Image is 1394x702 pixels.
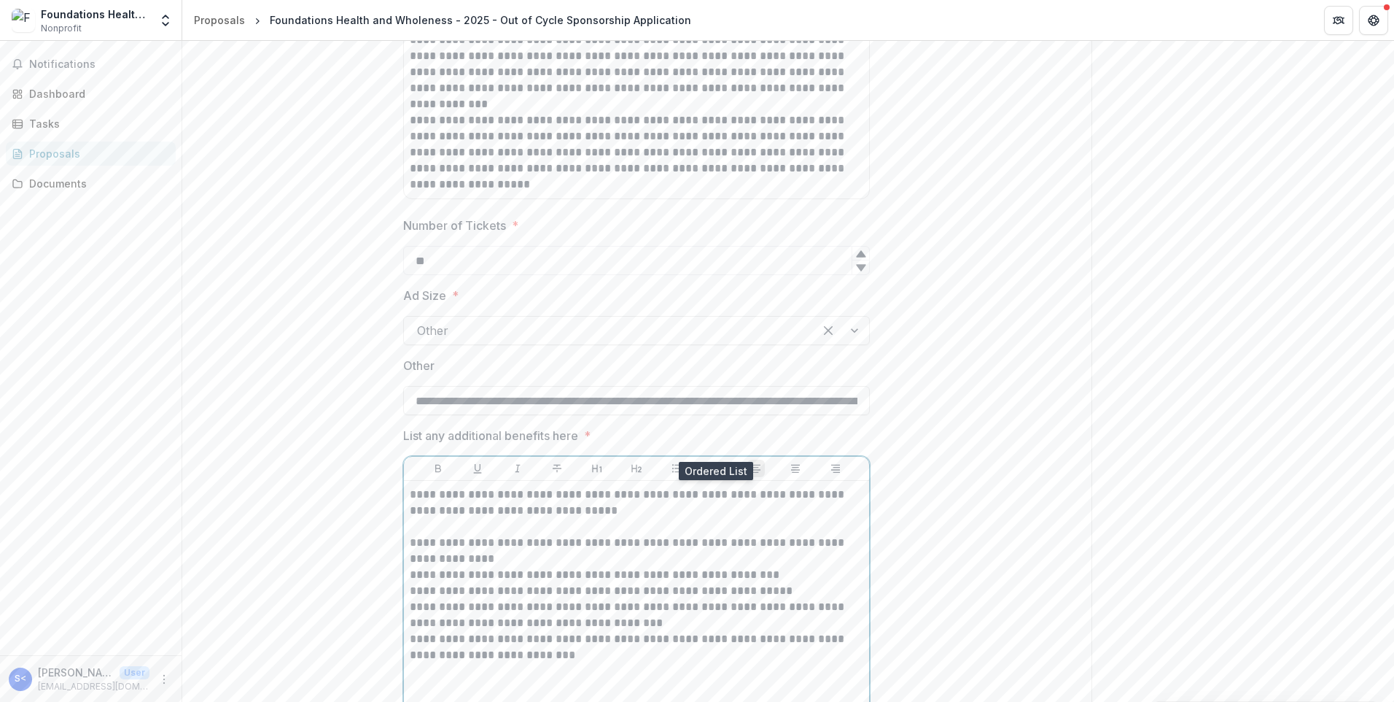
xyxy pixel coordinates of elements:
[827,460,844,477] button: Align Right
[1359,6,1388,35] button: Get Help
[403,427,578,444] p: List any additional benefits here
[194,12,245,28] div: Proposals
[469,460,486,477] button: Underline
[29,176,164,191] div: Documents
[707,460,725,477] button: Ordered List
[817,319,840,342] div: Clear selected options
[747,460,765,477] button: Align Left
[403,217,506,234] p: Number of Tickets
[548,460,566,477] button: Strike
[29,116,164,131] div: Tasks
[15,674,26,684] div: Sarah Graper <sgraper@wearefoundations.org>
[38,680,149,693] p: [EMAIL_ADDRESS][DOMAIN_NAME]
[588,460,606,477] button: Heading 1
[188,9,697,31] nav: breadcrumb
[403,357,435,374] p: Other
[1324,6,1353,35] button: Partners
[155,6,176,35] button: Open entity switcher
[6,171,176,196] a: Documents
[38,665,114,680] p: [PERSON_NAME] <[EMAIL_ADDRESS][DOMAIN_NAME]>
[41,22,82,35] span: Nonprofit
[509,460,526,477] button: Italicize
[29,86,164,101] div: Dashboard
[29,58,170,71] span: Notifications
[188,9,251,31] a: Proposals
[6,142,176,166] a: Proposals
[6,82,176,106] a: Dashboard
[12,9,35,32] img: Foundations Health and Wholeness
[270,12,691,28] div: Foundations Health and Wholeness - 2025 - Out of Cycle Sponsorship Application
[29,146,164,161] div: Proposals
[668,460,685,477] button: Bullet List
[628,460,645,477] button: Heading 2
[6,112,176,136] a: Tasks
[6,53,176,76] button: Notifications
[787,460,804,477] button: Align Center
[155,671,173,688] button: More
[429,460,447,477] button: Bold
[120,666,149,679] p: User
[41,7,149,22] div: Foundations Health and Wholeness
[403,287,446,304] p: Ad Size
